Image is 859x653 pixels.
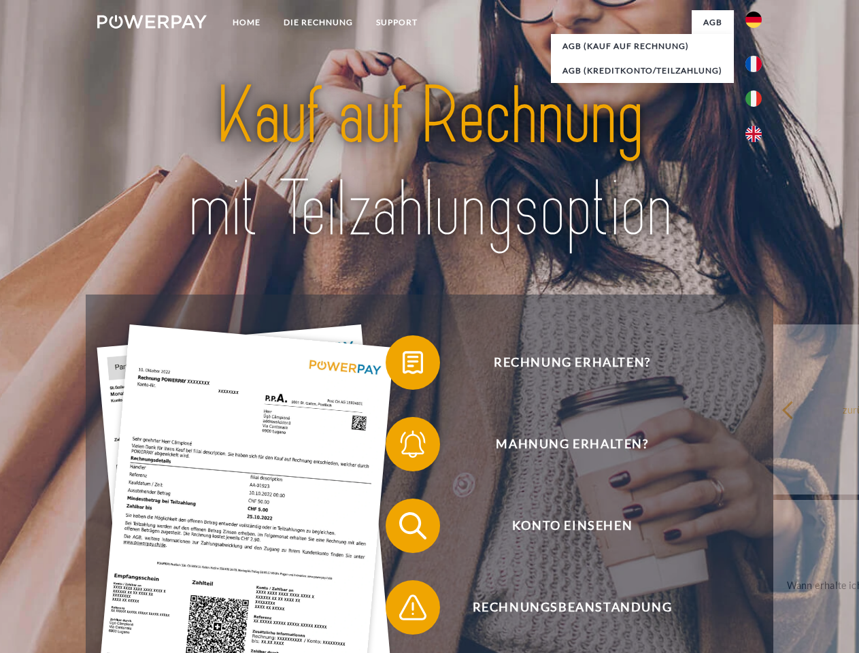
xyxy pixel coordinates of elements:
[365,10,429,35] a: SUPPORT
[386,499,739,553] button: Konto einsehen
[221,10,272,35] a: Home
[405,417,739,471] span: Mahnung erhalten?
[396,427,430,461] img: qb_bell.svg
[396,590,430,624] img: qb_warning.svg
[97,15,207,29] img: logo-powerpay-white.svg
[692,10,734,35] a: agb
[272,10,365,35] a: DIE RECHNUNG
[130,65,729,261] img: title-powerpay_de.svg
[405,335,739,390] span: Rechnung erhalten?
[405,580,739,635] span: Rechnungsbeanstandung
[386,580,739,635] button: Rechnungsbeanstandung
[551,58,734,83] a: AGB (Kreditkonto/Teilzahlung)
[745,90,762,107] img: it
[745,56,762,72] img: fr
[551,34,734,58] a: AGB (Kauf auf Rechnung)
[745,12,762,28] img: de
[396,509,430,543] img: qb_search.svg
[745,126,762,142] img: en
[396,346,430,380] img: qb_bill.svg
[386,417,739,471] button: Mahnung erhalten?
[386,335,739,390] button: Rechnung erhalten?
[405,499,739,553] span: Konto einsehen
